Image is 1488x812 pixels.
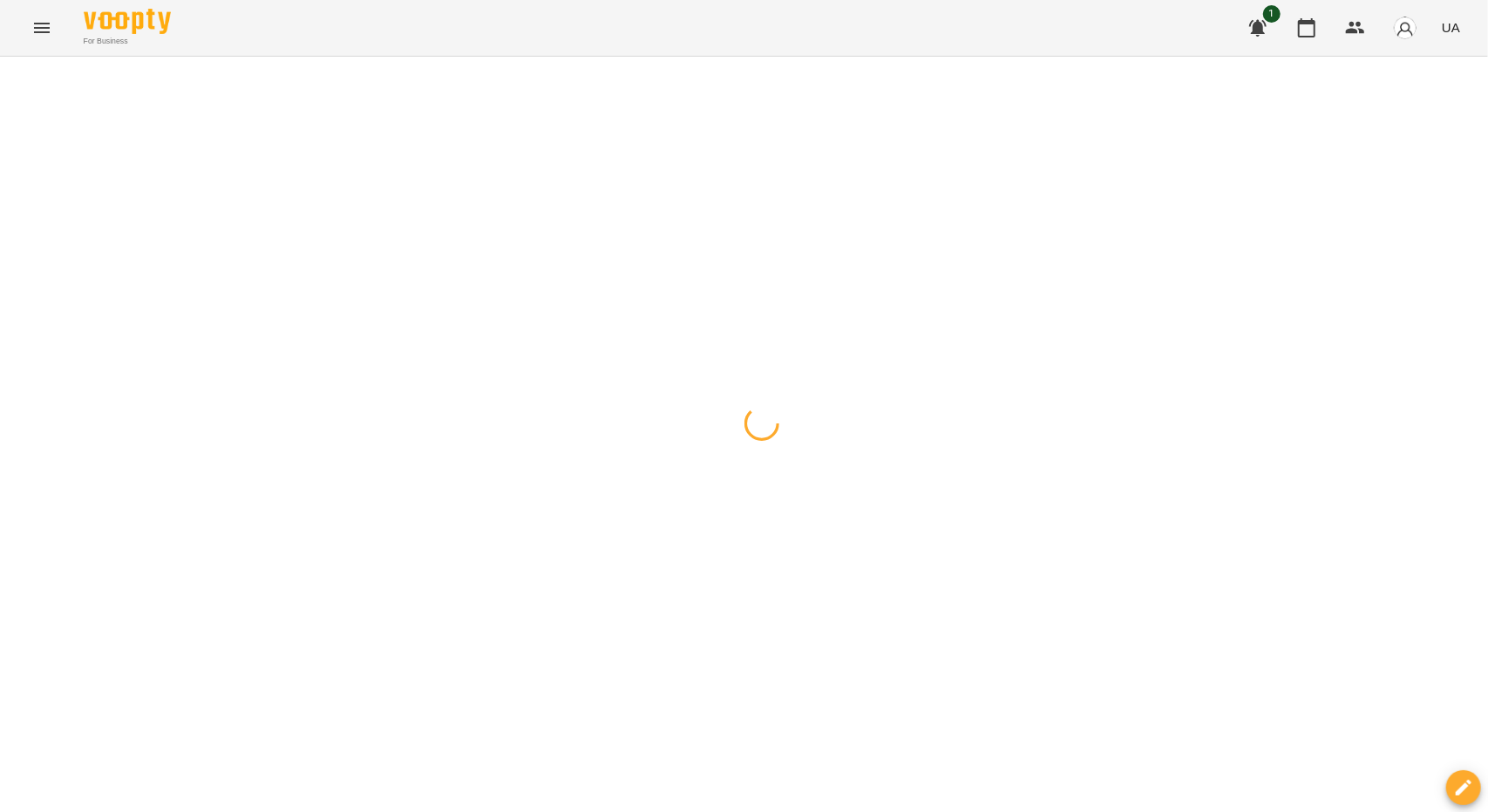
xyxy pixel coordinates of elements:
[21,7,63,49] button: Menu
[1442,18,1460,37] span: UA
[84,36,171,47] span: For Business
[1435,11,1467,44] button: UA
[1263,5,1281,23] span: 1
[1393,16,1417,40] img: avatar_s.png
[84,9,171,34] img: Voopty Logo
